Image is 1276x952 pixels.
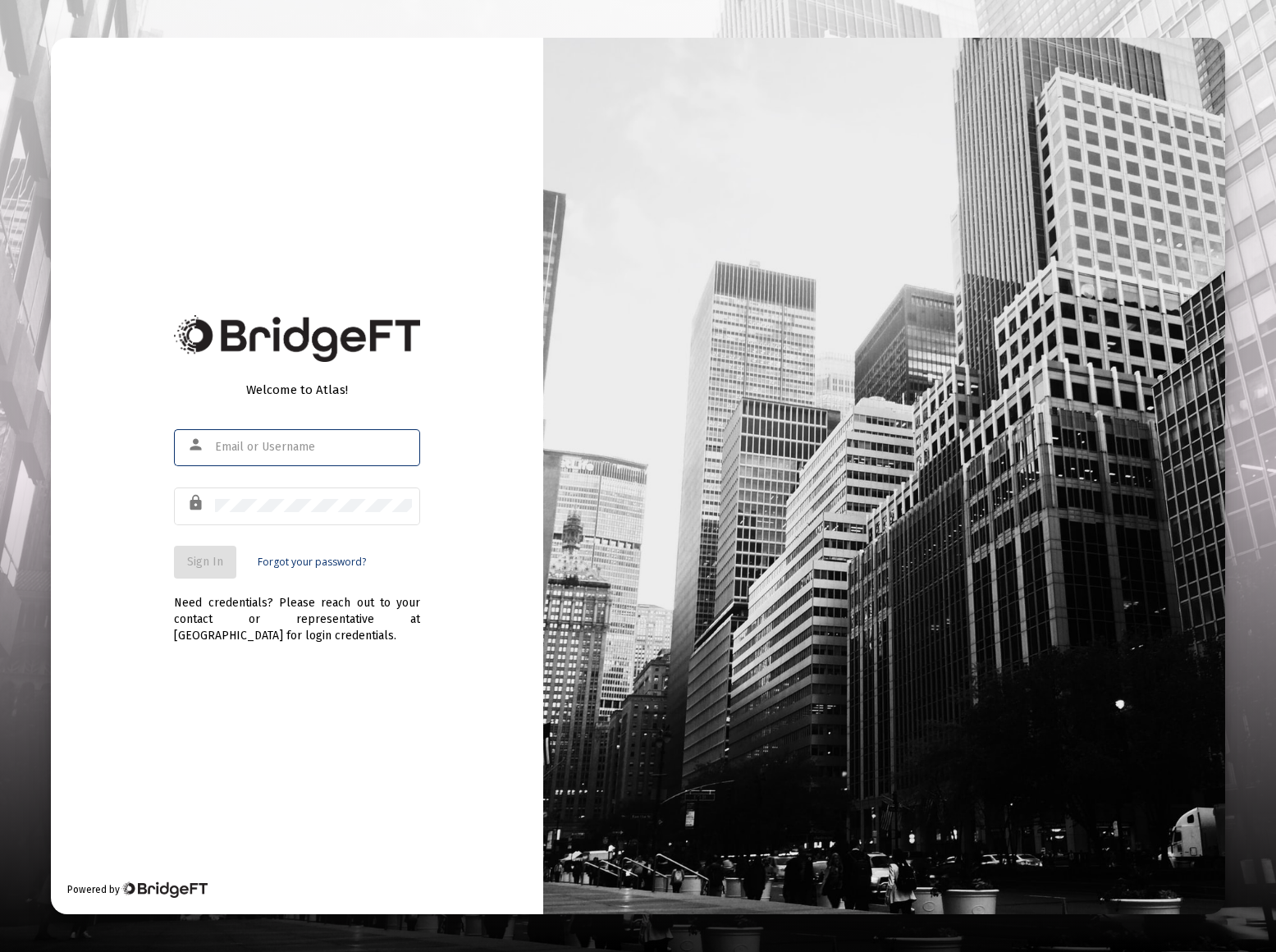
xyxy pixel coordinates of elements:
button: Sign In [174,546,236,579]
span: Sign In [187,555,223,569]
div: Welcome to Atlas! [174,382,420,398]
mat-icon: lock [187,493,207,513]
input: Email or Username [215,441,412,454]
img: Bridge Financial Technology Logo [174,315,420,362]
mat-icon: person [187,435,207,455]
div: Need credentials? Please reach out to your contact or representative at [GEOGRAPHIC_DATA] for log... [174,579,420,644]
a: Forgot your password? [258,554,366,570]
div: Powered by [67,881,208,898]
img: Bridge Financial Technology Logo [121,881,208,898]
